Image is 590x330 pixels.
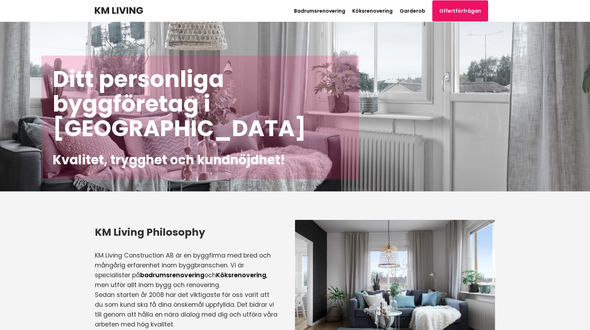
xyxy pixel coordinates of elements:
[216,271,266,279] a: Köksrenovering
[95,250,277,290] p: KM Living Construction AB är en byggfirma med bred och mångårig erfarenhet inom byggbranschen. Vi...
[95,290,277,329] p: Sedan starten år 2008 har det viktigaste för oss varit att du som kund ska få dina önskemål uppfy...
[294,7,345,14] a: Badrumsrenovering
[400,7,425,14] a: Garderob
[95,225,277,239] h3: KM Living Philosophy
[53,152,348,168] h2: Kvalitet, trygghet och kundnöjdhet!
[95,7,143,14] img: KM Living
[140,271,204,279] a: badrumsrenovering
[432,0,488,21] a: Offertförfrågan
[352,7,393,14] a: Köksrenovering
[53,67,348,141] h1: Ditt personliga byggföretag i [GEOGRAPHIC_DATA]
